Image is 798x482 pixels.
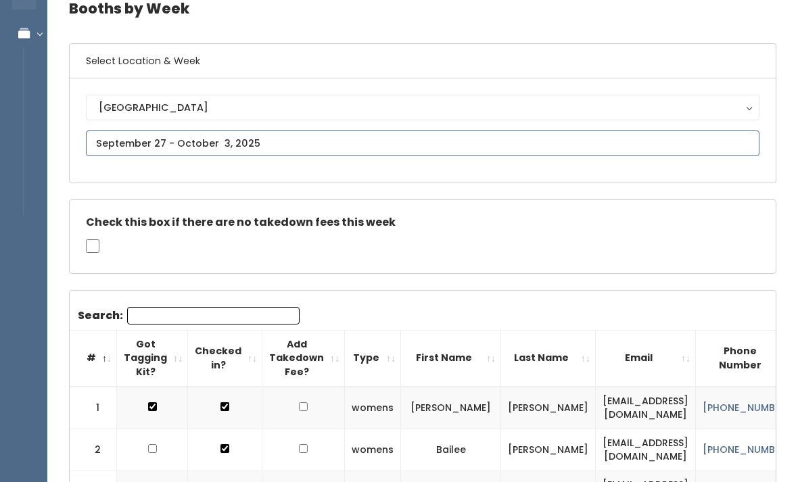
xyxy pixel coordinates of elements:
th: Phone Number: activate to sort column ascending [696,330,798,386]
h5: Check this box if there are no takedown fees this week [86,216,759,228]
td: womens [345,387,401,429]
th: #: activate to sort column descending [70,330,117,386]
h6: Select Location & Week [70,44,776,78]
button: [GEOGRAPHIC_DATA] [86,95,759,120]
td: [PERSON_NAME] [501,387,596,429]
label: Search: [78,307,300,324]
a: [PHONE_NUMBER] [703,443,791,456]
td: [EMAIL_ADDRESS][DOMAIN_NAME] [596,387,696,429]
td: womens [345,429,401,471]
th: First Name: activate to sort column ascending [401,330,501,386]
th: Add Takedown Fee?: activate to sort column ascending [262,330,345,386]
td: Bailee [401,429,501,471]
input: Search: [127,307,300,324]
a: [PHONE_NUMBER] [703,401,791,414]
th: Got Tagging Kit?: activate to sort column ascending [117,330,188,386]
td: [PERSON_NAME] [501,429,596,471]
td: [PERSON_NAME] [401,387,501,429]
th: Email: activate to sort column ascending [596,330,696,386]
td: 2 [70,429,117,471]
div: [GEOGRAPHIC_DATA] [99,100,747,115]
th: Checked in?: activate to sort column ascending [188,330,262,386]
td: [EMAIL_ADDRESS][DOMAIN_NAME] [596,429,696,471]
td: 1 [70,387,117,429]
th: Last Name: activate to sort column ascending [501,330,596,386]
input: September 27 - October 3, 2025 [86,130,759,156]
th: Type: activate to sort column ascending [345,330,401,386]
